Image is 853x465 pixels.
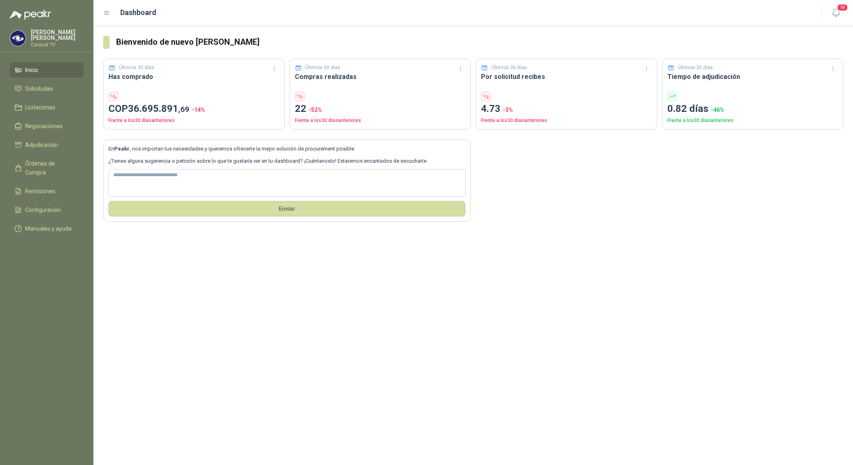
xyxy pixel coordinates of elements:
[309,107,322,113] span: -52 %
[25,159,76,177] span: Órdenes de Compra
[25,187,55,196] span: Remisiones
[711,107,724,113] span: -46 %
[10,62,84,78] a: Inicio
[31,29,84,41] p: [PERSON_NAME] [PERSON_NAME]
[295,72,466,82] h3: Compras realizadas
[25,205,61,214] span: Configuración
[108,101,279,117] p: COP
[178,105,189,114] span: ,69
[10,183,84,199] a: Remisiones
[108,157,465,165] p: ¿Tienes alguna sugerencia o petición sobre lo que te gustaría ver en tu dashboard? ¡Cuéntanoslo! ...
[481,72,652,82] h3: Por solicitud recibes
[667,101,838,117] p: 0.82 días
[25,122,63,131] span: Negociaciones
[667,72,838,82] h3: Tiempo de adjudicación
[667,117,838,124] p: Frente a los 30 días anteriores
[108,72,279,82] h3: Has comprado
[128,103,189,114] span: 36.695.891
[491,64,527,72] p: Últimos 30 días
[305,64,340,72] p: Últimos 30 días
[10,31,26,46] img: Company Logo
[10,10,51,20] img: Logo peakr
[192,107,205,113] span: -14 %
[116,36,843,48] h3: Bienvenido de nuevo [PERSON_NAME]
[25,65,38,74] span: Inicio
[108,145,465,153] p: En , nos importan tus necesidades y queremos ofrecerte la mejor solución de procurement posible.
[108,201,465,216] button: Envíar
[10,202,84,218] a: Configuración
[481,117,652,124] p: Frente a los 30 días anteriores
[837,4,848,11] span: 19
[114,146,130,152] b: Peakr
[25,84,53,93] span: Solicitudes
[295,101,466,117] p: 22
[10,100,84,115] a: Licitaciones
[503,107,513,113] span: -3 %
[829,6,843,20] button: 19
[108,117,279,124] p: Frente a los 30 días anteriores
[10,221,84,236] a: Manuales y ayuda
[119,64,154,72] p: Últimos 30 días
[25,224,71,233] span: Manuales y ayuda
[481,101,652,117] p: 4.73
[25,103,55,112] span: Licitaciones
[10,137,84,153] a: Adjudicación
[25,140,58,149] span: Adjudicación
[295,117,466,124] p: Frente a los 30 días anteriores
[31,42,84,47] p: Caracol TV
[120,7,156,18] h1: Dashboard
[10,118,84,134] a: Negociaciones
[10,156,84,180] a: Órdenes de Compra
[10,81,84,96] a: Solicitudes
[678,64,713,72] p: Últimos 30 días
